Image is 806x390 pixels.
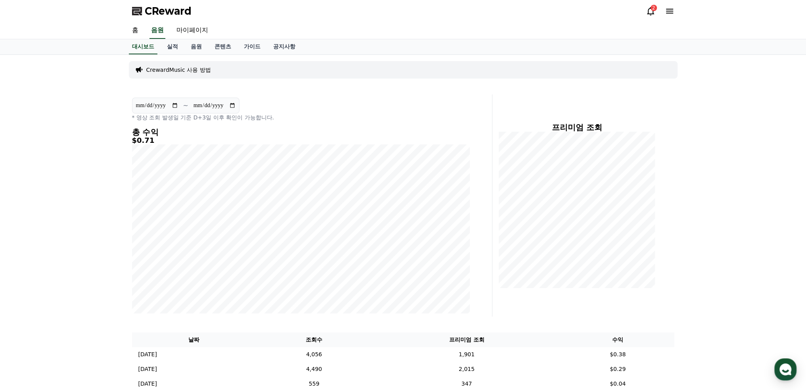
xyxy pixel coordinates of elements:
[132,136,470,144] h5: $0.71
[170,22,214,39] a: 마이페이지
[372,332,561,347] th: 프리미엄 조회
[52,252,102,271] a: 대화
[237,39,267,54] a: 가이드
[499,123,655,132] h4: 프리미엄 조회
[183,101,188,110] p: ~
[145,5,191,17] span: CReward
[256,347,372,362] td: 4,056
[132,332,256,347] th: 날짜
[149,22,165,39] a: 음원
[256,362,372,377] td: 4,490
[372,347,561,362] td: 1,901
[126,22,145,39] a: 홈
[132,113,470,121] p: * 영상 조회 발생일 기준 D+3일 이후 확인이 가능합니다.
[161,39,184,54] a: 실적
[138,365,157,373] p: [DATE]
[132,5,191,17] a: CReward
[651,5,657,11] div: 2
[208,39,237,54] a: 콘텐츠
[372,362,561,377] td: 2,015
[561,332,674,347] th: 수익
[102,252,152,271] a: 설정
[73,264,82,270] span: 대화
[267,39,302,54] a: 공지사항
[184,39,208,54] a: 음원
[138,380,157,388] p: [DATE]
[256,332,372,347] th: 조회수
[561,347,674,362] td: $0.38
[646,6,655,16] a: 2
[132,128,470,136] h4: 총 수익
[138,350,157,359] p: [DATE]
[561,362,674,377] td: $0.29
[25,263,30,270] span: 홈
[129,39,157,54] a: 대시보드
[146,66,211,74] a: CrewardMusic 사용 방법
[123,263,132,270] span: 설정
[2,252,52,271] a: 홈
